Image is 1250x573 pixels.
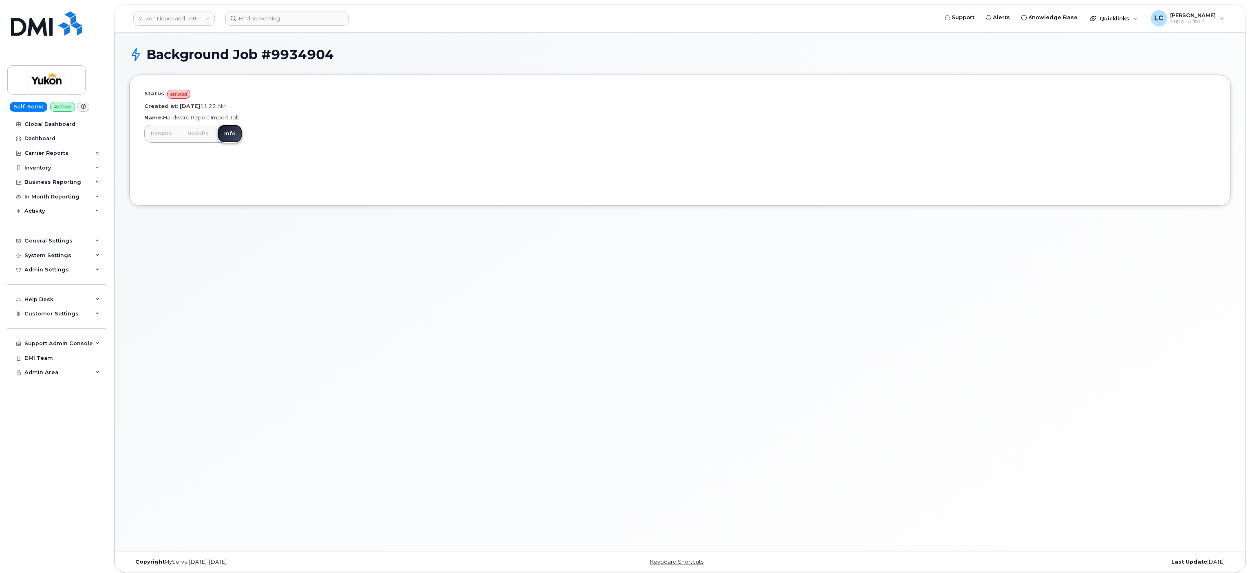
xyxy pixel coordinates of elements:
p: Hardware Report Import Job [144,114,1216,121]
strong: Last Update [1171,559,1207,565]
a: Results [181,125,215,143]
span: errored [167,90,190,99]
h1: Background Job #9934904 [146,47,1231,62]
strong: Created at: [144,103,179,109]
strong: Name: [144,114,163,121]
a: Params [144,125,179,143]
div: MyServe [DATE]–[DATE] [129,559,496,565]
strong: Copyright [135,559,165,565]
p: 11:22 AM [144,102,1216,110]
a: Info [218,125,242,143]
strong: Status: [144,90,166,97]
div: [DATE] [864,559,1231,565]
a: Keyboard Shortcuts [650,559,703,565]
strong: [DATE] [180,103,200,109]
